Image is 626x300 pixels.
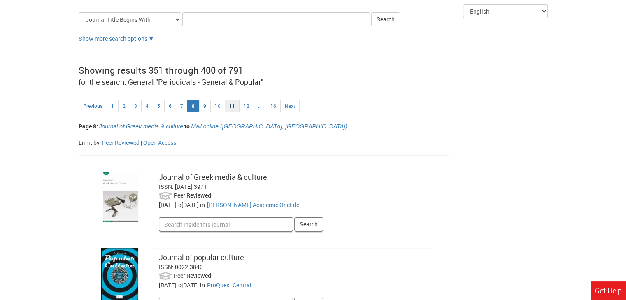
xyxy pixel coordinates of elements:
span: to [184,122,190,130]
a: Filter by peer open access [143,139,176,147]
a: 9 [199,100,211,112]
a: Filter by peer reviewed [102,139,140,147]
a: 1 [107,100,119,112]
div: ISSN: [DATE]-3971 [159,183,428,191]
span: to [176,201,182,209]
span: Peer Reviewed [174,191,211,199]
div: [DATE] [DATE] [159,281,207,289]
a: 16 [266,100,281,112]
a: Go to Gale Academic OneFile [207,201,299,209]
a: 7 [176,100,188,112]
a: 12 [239,100,254,112]
a: 5 [153,100,165,112]
img: Peer Reviewed: [159,191,172,201]
span: in [200,201,205,209]
span: in [200,281,205,289]
span: for the search: General "Periodicals - General & Popular" [79,77,263,87]
a: Previous [79,100,107,112]
a: 3 [130,100,142,112]
input: Search inside this journal [159,217,293,231]
span: to [176,281,182,289]
span: Mail online ([GEOGRAPHIC_DATA], [GEOGRAPHIC_DATA]) [191,123,347,130]
span: Showing results 351 through 400 of 791 [79,64,243,76]
span: Page 8: [79,122,98,130]
button: Search [371,12,400,26]
span: Journal of Greek media & culture [99,123,184,130]
a: ... [254,100,266,112]
a: 11 [225,100,240,112]
a: 8 [187,100,199,112]
a: Get Help [591,281,626,300]
span: Limit by: [79,139,101,147]
div: Journal of Greek media & culture [159,172,428,183]
div: Journal of popular culture [159,252,428,263]
div: ISSN: 0022-3840 [159,263,428,271]
a: 10 [210,100,225,112]
span: Peer Reviewed [174,272,211,279]
a: Next [280,100,300,112]
a: 2 [118,100,130,112]
img: cover image for: Journal of Greek media & culture [101,172,138,224]
button: Search [294,217,323,231]
a: 4 [141,100,153,112]
img: Peer Reviewed: [159,271,172,281]
a: 6 [164,100,176,112]
span: | [141,139,142,147]
a: Show more search options [149,35,154,42]
a: Show more search options [79,35,147,42]
div: [DATE] [DATE] [159,201,207,209]
a: Go to ProQuest Central [207,281,251,289]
